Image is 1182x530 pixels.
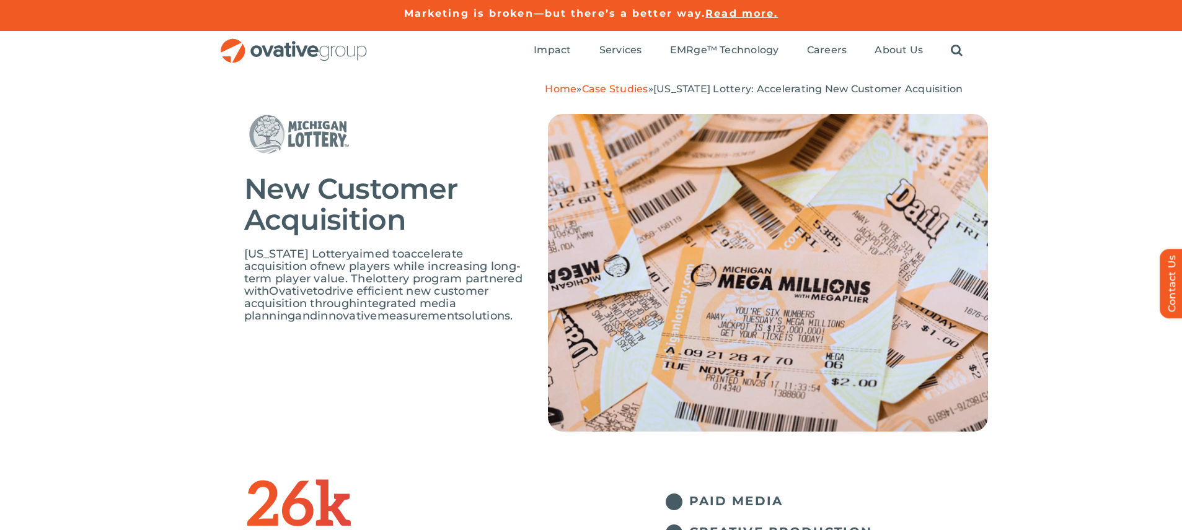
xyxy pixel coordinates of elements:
[219,37,368,49] a: OG_Full_horizontal_RGB
[534,31,963,71] nav: Menu
[582,83,648,95] a: Case Studies
[295,309,317,323] span: and
[244,247,464,273] span: accelerate acquisition of
[705,7,778,19] a: Read more.
[670,44,779,56] span: EMRge™ Technology
[351,272,373,285] span: The
[875,44,923,58] a: About Us
[321,259,390,273] span: new players
[599,44,642,58] a: Services
[534,44,571,56] span: Impact
[244,259,521,285] span: while increasing long-term player value.
[807,44,847,56] span: Careers
[244,487,616,527] h1: 26k
[951,44,963,58] a: Search
[244,171,458,237] span: New Customer Acquisition
[404,7,706,19] a: Marketing is broken—but there’s a better way.
[875,44,923,56] span: About Us
[377,309,459,323] span: measurement
[689,493,988,508] h5: PAID MEDIA
[244,114,387,155] img: ML (1)
[313,284,324,298] span: to
[548,114,988,432] img: Michigan-Lottery-1.png
[244,284,489,310] span: drive efficient new customer acquisition through
[653,83,963,95] span: [US_STATE] Lottery: Accelerating New Customer Acquisition
[670,44,779,58] a: EMRge™ Technology
[244,297,456,323] span: integrated media planning
[244,272,523,298] span: lottery program partnered with
[353,247,404,261] span: aimed to
[269,284,313,298] span: Ovative
[545,83,963,95] span: » »
[534,44,571,58] a: Impact
[459,309,513,323] span: solutions.
[545,83,576,95] a: Home
[244,247,353,261] span: [US_STATE] Lottery
[807,44,847,58] a: Careers
[317,309,377,323] span: innovative
[599,44,642,56] span: Services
